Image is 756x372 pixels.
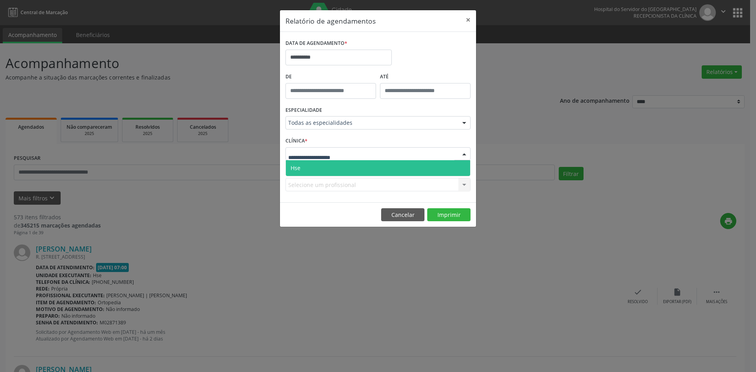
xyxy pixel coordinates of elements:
h5: Relatório de agendamentos [285,16,376,26]
button: Cancelar [381,208,424,222]
label: ATÉ [380,71,471,83]
span: Hse [291,164,300,172]
button: Close [460,10,476,30]
label: De [285,71,376,83]
label: ESPECIALIDADE [285,104,322,117]
label: CLÍNICA [285,135,308,147]
span: Todas as especialidades [288,119,454,127]
button: Imprimir [427,208,471,222]
label: DATA DE AGENDAMENTO [285,37,347,50]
